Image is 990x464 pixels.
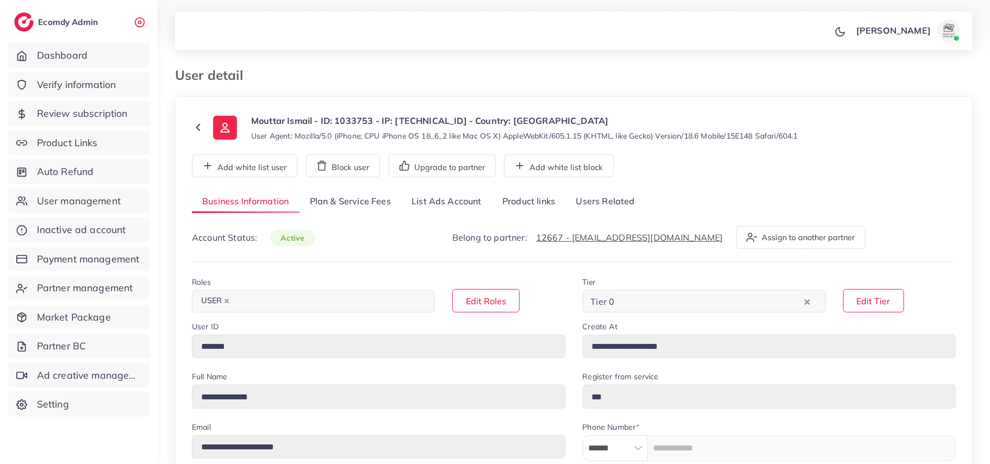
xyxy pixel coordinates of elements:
[8,130,150,155] a: Product Links
[583,321,618,332] label: Create At
[192,154,297,177] button: Add white list user
[270,230,315,246] span: active
[843,289,904,312] button: Edit Tier
[8,159,150,184] a: Auto Refund
[805,295,810,308] button: Clear Selected
[37,48,88,62] span: Dashboard
[37,223,126,237] span: Inactive ad account
[37,368,141,383] span: Ad creative management
[8,72,150,97] a: Verify information
[14,12,101,32] a: logoEcomdy Admin
[175,67,252,83] h3: User detail
[401,190,492,214] a: List Ads Account
[8,189,150,214] a: User management
[224,298,229,304] button: Deselect USER
[37,397,69,411] span: Setting
[38,17,101,27] h2: Ecomdy Admin
[583,290,826,312] div: Search for option
[8,43,150,68] a: Dashboard
[235,293,421,310] input: Search for option
[306,154,380,177] button: Block user
[37,165,94,179] span: Auto Refund
[8,275,150,300] a: Partner management
[37,310,111,324] span: Market Package
[8,101,150,126] a: Review subscription
[856,24,931,37] p: [PERSON_NAME]
[192,277,211,287] label: Roles
[192,231,315,244] p: Account Status:
[565,190,645,214] a: Users Related
[251,130,798,141] small: User Agent: Mozilla/5.0 (iPhone; CPU iPhone OS 18_6_2 like Mac OS X) AppleWebKit/605.1.15 (KHTML,...
[37,339,86,353] span: Partner BC
[8,392,150,417] a: Setting
[618,293,801,310] input: Search for option
[589,293,617,310] span: Tier 0
[37,78,116,92] span: Verify information
[8,217,150,242] a: Inactive ad account
[192,190,300,214] a: Business Information
[736,226,866,249] button: Assign to another partner
[37,136,98,150] span: Product Links
[300,190,401,214] a: Plan & Service Fees
[192,371,227,382] label: Full Name
[192,422,211,432] label: Email
[536,232,723,243] a: 12667 - [EMAIL_ADDRESS][DOMAIN_NAME]
[8,305,150,330] a: Market Package
[196,293,234,309] span: USER
[8,247,150,272] a: Payment management
[8,334,150,359] a: Partner BC
[583,371,659,382] label: Register from service
[452,289,520,312] button: Edit Roles
[37,252,140,266] span: Payment management
[192,290,435,312] div: Search for option
[938,20,960,41] img: avatar
[492,190,565,214] a: Product links
[37,194,121,208] span: User management
[850,20,964,41] a: [PERSON_NAME]avatar
[37,106,128,121] span: Review subscription
[37,281,133,295] span: Partner management
[14,12,34,32] img: logo
[504,154,614,177] button: Add white list block
[389,154,496,177] button: Upgrade to partner
[213,116,237,140] img: ic-user-info.36bf1079.svg
[192,321,219,332] label: User ID
[583,422,640,432] label: Phone Number
[452,231,723,244] p: Belong to partner:
[583,277,596,287] label: Tier
[8,363,150,388] a: Ad creative management
[251,114,798,127] p: Mouttar Ismail - ID: 1033753 - IP: [TECHNICAL_ID] - Country: [GEOGRAPHIC_DATA]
